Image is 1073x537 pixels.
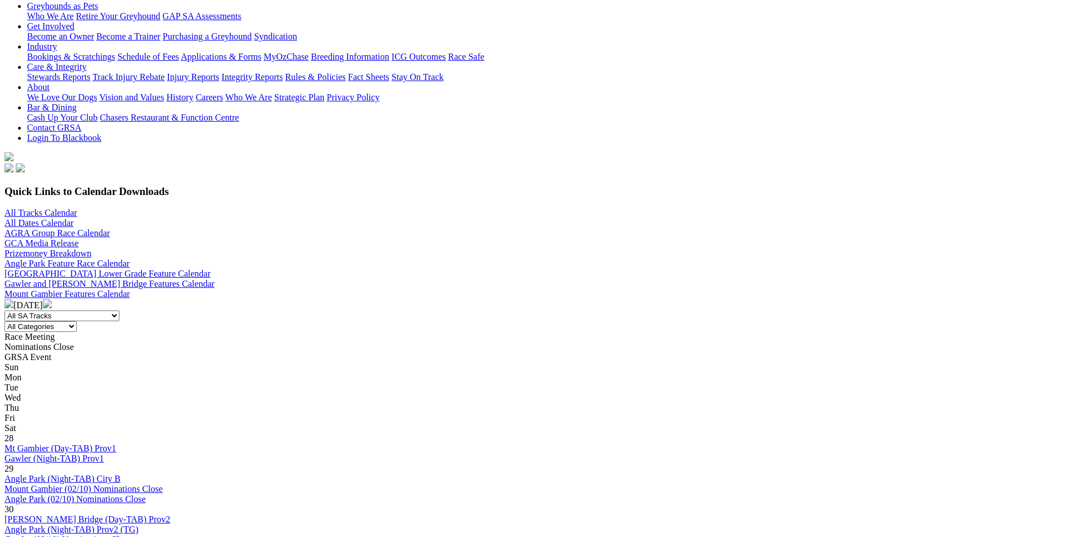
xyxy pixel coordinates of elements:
a: Chasers Restaurant & Function Centre [100,113,239,122]
a: We Love Our Dogs [27,92,97,102]
a: All Dates Calendar [5,218,74,228]
a: Get Involved [27,21,74,31]
a: Angle Park (Night-TAB) Prov2 (TG) [5,525,139,534]
a: Race Safe [448,52,484,61]
a: GCA Media Release [5,238,79,248]
a: Mount Gambier Features Calendar [5,289,130,299]
a: History [166,92,193,102]
img: facebook.svg [5,163,14,172]
a: Industry [27,42,57,51]
h3: Quick Links to Calendar Downloads [5,185,1068,198]
div: Race Meeting [5,332,1068,342]
div: Greyhounds as Pets [27,11,1068,21]
span: 30 [5,504,14,514]
a: Who We Are [225,92,272,102]
a: Become an Owner [27,32,94,41]
a: AGRA Group Race Calendar [5,228,110,238]
a: Cash Up Your Club [27,113,97,122]
a: Login To Blackbook [27,133,101,143]
a: Strategic Plan [274,92,324,102]
a: Integrity Reports [221,72,283,82]
a: Rules & Policies [285,72,346,82]
a: MyOzChase [264,52,309,61]
div: Thu [5,403,1068,413]
a: Schedule of Fees [117,52,179,61]
a: Vision and Values [99,92,164,102]
a: Stay On Track [391,72,443,82]
a: Injury Reports [167,72,219,82]
a: Mount Gambier (02/10) Nominations Close [5,484,163,494]
a: Angle Park (02/10) Nominations Close [5,494,146,504]
div: Bar & Dining [27,113,1068,123]
div: Sat [5,423,1068,433]
img: twitter.svg [16,163,25,172]
a: Gawler and [PERSON_NAME] Bridge Features Calendar [5,279,215,289]
a: Mt Gambier (Day-TAB) Prov1 [5,443,116,453]
a: Careers [195,92,223,102]
img: logo-grsa-white.png [5,152,14,161]
a: Fact Sheets [348,72,389,82]
a: Care & Integrity [27,62,87,72]
div: About [27,92,1068,103]
a: ICG Outcomes [391,52,446,61]
a: Gawler (Night-TAB) Prov1 [5,454,104,463]
span: 28 [5,433,14,443]
a: Angle Park (Night-TAB) City B [5,474,121,483]
a: All Tracks Calendar [5,208,77,218]
div: [DATE] [5,299,1068,310]
a: [PERSON_NAME] Bridge (Day-TAB) Prov2 [5,514,170,524]
a: Privacy Policy [327,92,380,102]
a: Applications & Forms [181,52,261,61]
img: chevron-right-pager-white.svg [43,299,52,308]
a: Angle Park Feature Race Calendar [5,259,130,268]
a: Contact GRSA [27,123,81,132]
a: GAP SA Assessments [163,11,242,21]
a: Bar & Dining [27,103,77,112]
div: GRSA Event [5,352,1068,362]
div: Fri [5,413,1068,423]
a: Become a Trainer [96,32,161,41]
a: About [27,82,50,92]
div: Mon [5,372,1068,383]
span: 29 [5,464,14,473]
a: Track Injury Rebate [92,72,164,82]
a: Stewards Reports [27,72,90,82]
a: Who We Are [27,11,74,21]
div: Industry [27,52,1068,62]
div: Sun [5,362,1068,372]
a: Syndication [254,32,297,41]
img: chevron-left-pager-white.svg [5,299,14,308]
div: Care & Integrity [27,72,1068,82]
a: [GEOGRAPHIC_DATA] Lower Grade Feature Calendar [5,269,211,278]
a: Bookings & Scratchings [27,52,115,61]
a: Prizemoney Breakdown [5,248,91,258]
div: Wed [5,393,1068,403]
div: Nominations Close [5,342,1068,352]
a: Retire Your Greyhound [76,11,161,21]
div: Get Involved [27,32,1068,42]
a: Breeding Information [311,52,389,61]
a: Greyhounds as Pets [27,1,98,11]
div: Tue [5,383,1068,393]
a: Purchasing a Greyhound [163,32,252,41]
